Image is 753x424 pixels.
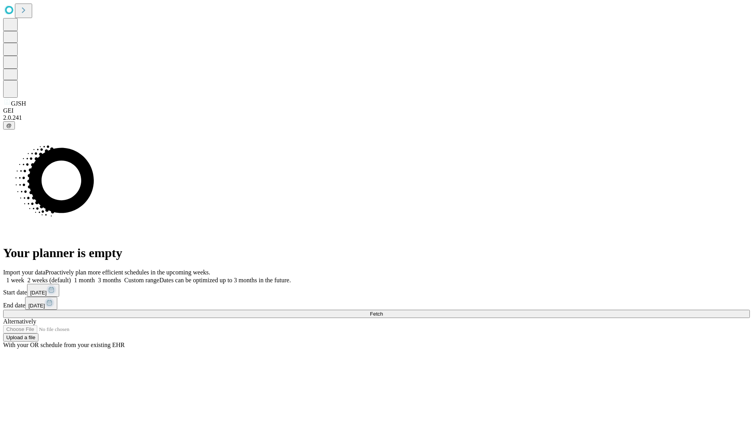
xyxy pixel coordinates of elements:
span: 3 months [98,277,121,283]
span: Import your data [3,269,45,276]
button: [DATE] [25,297,57,310]
span: 1 week [6,277,24,283]
span: Custom range [124,277,159,283]
span: 1 month [74,277,95,283]
span: [DATE] [28,303,45,309]
span: Dates can be optimized up to 3 months in the future. [159,277,291,283]
button: @ [3,121,15,130]
span: GJSH [11,100,26,107]
span: @ [6,122,12,128]
span: With your OR schedule from your existing EHR [3,342,125,348]
div: End date [3,297,750,310]
span: Fetch [370,311,383,317]
span: [DATE] [30,290,47,296]
span: Proactively plan more efficient schedules in the upcoming weeks. [45,269,210,276]
span: Alternatively [3,318,36,325]
div: GEI [3,107,750,114]
h1: Your planner is empty [3,246,750,260]
div: Start date [3,284,750,297]
span: 2 weeks (default) [27,277,71,283]
button: Fetch [3,310,750,318]
div: 2.0.241 [3,114,750,121]
button: Upload a file [3,333,38,342]
button: [DATE] [27,284,59,297]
